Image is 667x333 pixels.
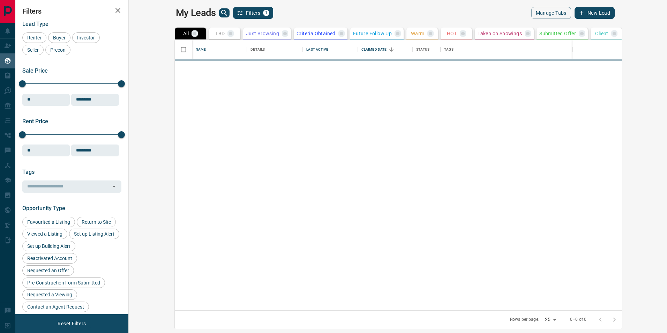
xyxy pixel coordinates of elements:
[233,7,273,19] button: Filters1
[297,31,336,36] p: Criteria Obtained
[25,304,87,310] span: Contact an Agent Request
[22,302,89,312] div: Contact an Agent Request
[215,31,225,36] p: TBD
[192,40,247,59] div: Name
[531,7,571,19] button: Manage Tabs
[53,318,90,330] button: Reset Filters
[25,280,103,286] span: Pre-Construction Form Submitted
[75,35,97,40] span: Investor
[539,31,576,36] p: Submitted Offer
[25,219,73,225] span: Favourited a Listing
[25,292,75,297] span: Requested a Viewing
[416,40,429,59] div: Status
[246,31,279,36] p: Just Browsing
[22,265,74,276] div: Requested an Offer
[264,10,269,15] span: 1
[250,40,265,59] div: Details
[22,45,44,55] div: Seller
[441,40,660,59] div: Tags
[22,217,75,227] div: Favourited a Listing
[478,31,522,36] p: Taken on Showings
[247,40,303,59] div: Details
[77,217,116,227] div: Return to Site
[45,45,70,55] div: Precon
[22,277,105,288] div: Pre-Construction Form Submitted
[353,31,392,36] p: Future Follow Up
[22,289,77,300] div: Requested a Viewing
[413,40,441,59] div: Status
[22,241,75,251] div: Set up Building Alert
[306,40,328,59] div: Last Active
[22,7,121,15] h2: Filters
[444,40,454,59] div: Tags
[219,8,230,17] button: search button
[25,47,41,53] span: Seller
[22,253,77,264] div: Reactivated Account
[303,40,358,59] div: Last Active
[361,40,387,59] div: Claimed Date
[411,31,425,36] p: Warm
[183,31,189,36] p: All
[176,7,216,18] h1: My Leads
[595,31,608,36] p: Client
[447,31,457,36] p: HOT
[25,243,73,249] span: Set up Building Alert
[196,40,206,59] div: Name
[358,40,413,59] div: Claimed Date
[542,314,559,325] div: 25
[25,35,44,40] span: Renter
[72,231,117,237] span: Set up Listing Alert
[22,169,35,175] span: Tags
[25,256,75,261] span: Reactivated Account
[575,7,615,19] button: New Lead
[48,47,68,53] span: Precon
[69,229,119,239] div: Set up Listing Alert
[570,317,586,323] p: 0–0 of 0
[22,118,48,125] span: Rent Price
[22,67,48,74] span: Sale Price
[22,32,46,43] div: Renter
[51,35,68,40] span: Buyer
[510,317,539,323] p: Rows per page:
[48,32,70,43] div: Buyer
[72,32,100,43] div: Investor
[79,219,113,225] span: Return to Site
[387,45,396,54] button: Sort
[109,182,119,191] button: Open
[22,229,67,239] div: Viewed a Listing
[25,231,65,237] span: Viewed a Listing
[25,268,72,273] span: Requested an Offer
[22,205,65,212] span: Opportunity Type
[22,21,48,27] span: Lead Type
